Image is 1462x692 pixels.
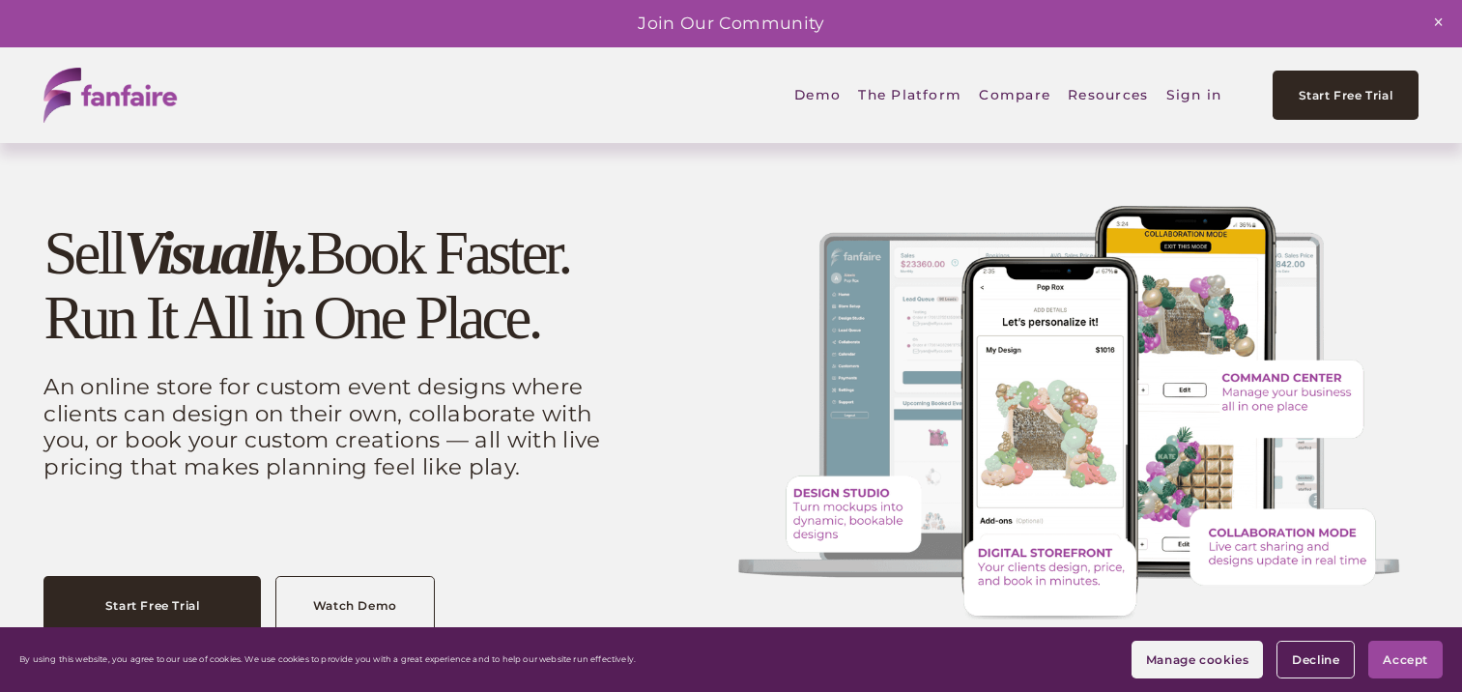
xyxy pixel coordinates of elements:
[1068,73,1148,116] span: Resources
[1166,72,1222,118] a: Sign in
[979,72,1050,118] a: Compare
[43,374,608,480] p: An online store for custom event designs where clients can design on their own, collaborate with ...
[1273,71,1418,120] a: Start Free Trial
[1276,641,1355,678] button: Decline
[43,221,608,351] h1: Sell Book Faster. Run It All in One Place.
[43,576,261,635] a: Start Free Trial
[1132,641,1263,678] button: Manage cookies
[858,73,961,116] span: The Platform
[1292,652,1339,667] span: Decline
[19,654,636,664] p: By using this website, you agree to our use of cookies. We use cookies to provide you with a grea...
[794,72,841,118] a: Demo
[1146,652,1248,667] span: Manage cookies
[275,576,435,635] a: Watch Demo
[858,72,961,118] a: folder dropdown
[43,68,177,123] img: fanfaire
[124,219,306,287] em: Visually.
[1368,641,1443,678] button: Accept
[1068,72,1148,118] a: folder dropdown
[1383,652,1428,667] span: Accept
